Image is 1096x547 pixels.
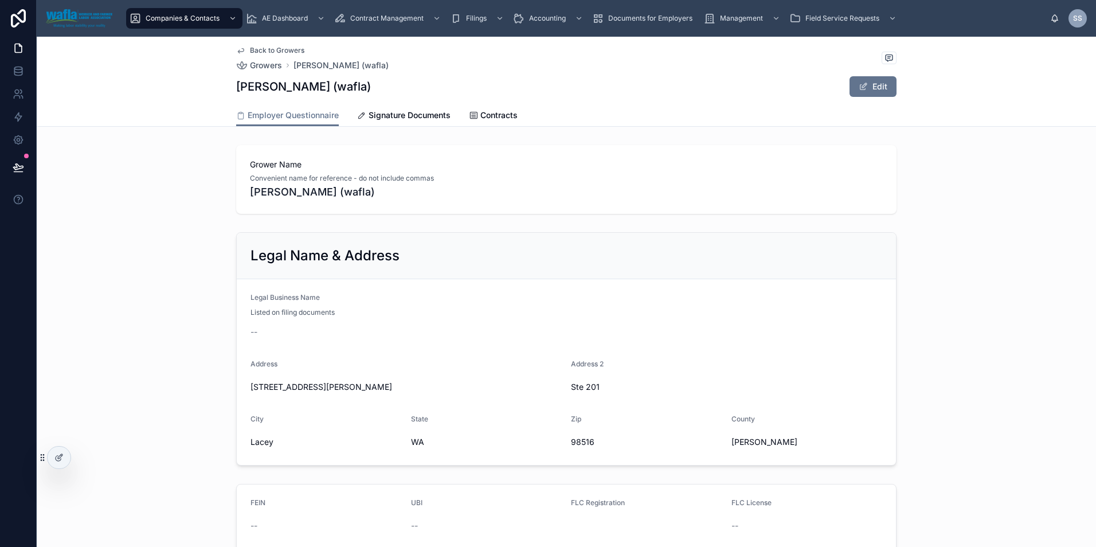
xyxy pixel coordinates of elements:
[411,436,562,448] span: WA
[571,498,625,507] span: FLC Registration
[850,76,897,97] button: Edit
[236,105,339,127] a: Employer Questionnaire
[250,293,320,302] span: Legal Business Name
[250,520,257,532] span: --
[250,381,562,393] span: [STREET_ADDRESS][PERSON_NAME]
[571,360,604,368] span: Address 2
[589,8,700,29] a: Documents for Employers
[411,520,418,532] span: --
[700,8,786,29] a: Management
[608,14,692,23] span: Documents for Employers
[480,110,518,121] span: Contracts
[122,6,1050,31] div: scrollable content
[731,436,883,448] span: [PERSON_NAME]
[250,360,277,368] span: Address
[571,381,882,393] span: Ste 201
[571,415,581,423] span: Zip
[571,436,722,448] span: 98516
[262,14,308,23] span: AE Dashboard
[248,110,339,121] span: Employer Questionnaire
[236,46,304,55] a: Back to Growers
[250,159,883,170] span: Grower Name
[720,14,763,23] span: Management
[731,415,755,423] span: County
[250,247,400,265] h2: Legal Name & Address
[411,498,422,507] span: UBI
[250,184,883,200] span: [PERSON_NAME] (wafla)
[126,8,242,29] a: Companies & Contacts
[331,8,447,29] a: Contract Management
[350,14,424,23] span: Contract Management
[510,8,589,29] a: Accounting
[447,8,510,29] a: Filings
[466,14,487,23] span: Filings
[250,308,335,317] span: Listed on filing documents
[242,8,331,29] a: AE Dashboard
[731,498,772,507] span: FLC License
[250,60,282,71] span: Growers
[46,9,112,28] img: App logo
[805,14,879,23] span: Field Service Requests
[293,60,389,71] a: [PERSON_NAME] (wafla)
[469,105,518,128] a: Contracts
[146,14,220,23] span: Companies & Contacts
[731,520,738,532] span: --
[357,105,451,128] a: Signature Documents
[1073,14,1082,23] span: SS
[236,79,371,95] h1: [PERSON_NAME] (wafla)
[250,498,265,507] span: FEIN
[411,415,428,423] span: State
[250,415,264,423] span: City
[250,46,304,55] span: Back to Growers
[250,174,434,183] span: Convenient name for reference - do not include commas
[250,436,402,448] span: Lacey
[529,14,566,23] span: Accounting
[250,326,257,338] span: --
[369,110,451,121] span: Signature Documents
[236,60,282,71] a: Growers
[786,8,902,29] a: Field Service Requests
